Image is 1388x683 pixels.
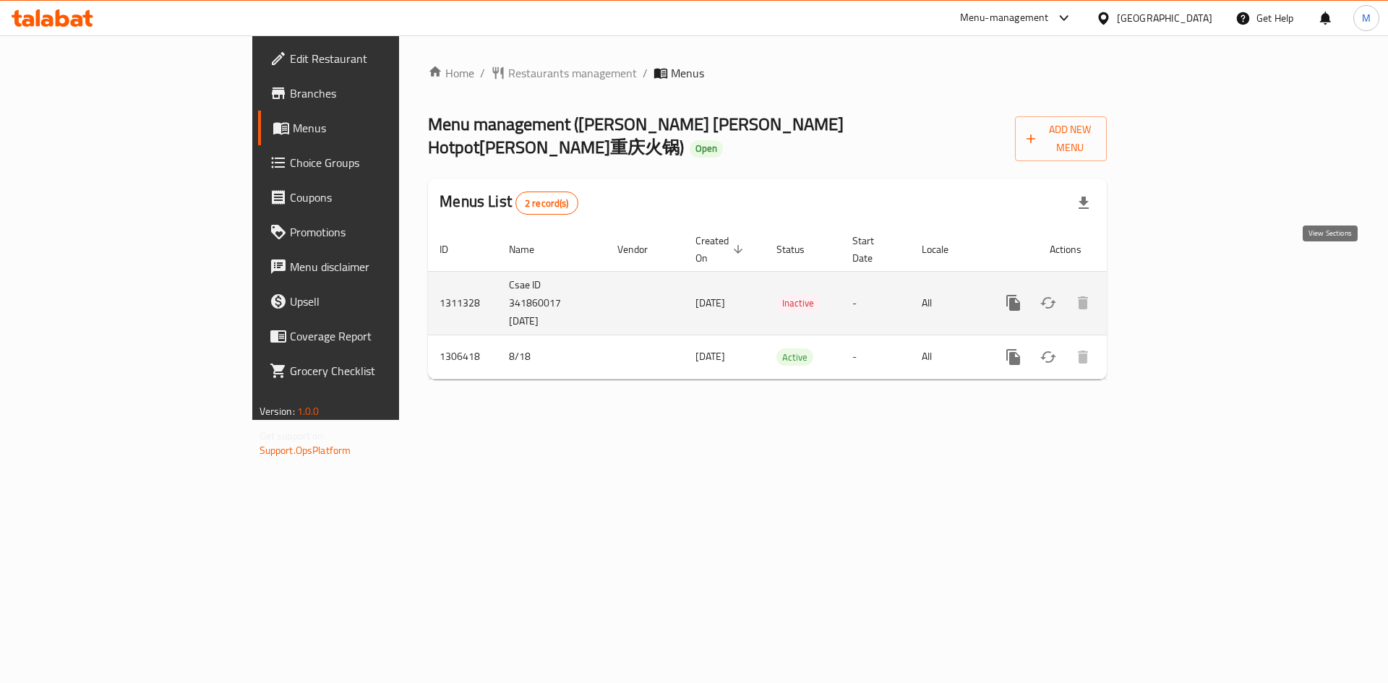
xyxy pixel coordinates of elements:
[290,293,473,310] span: Upsell
[776,241,823,258] span: Status
[690,142,723,155] span: Open
[290,189,473,206] span: Coupons
[516,197,578,210] span: 2 record(s)
[910,271,985,335] td: All
[996,340,1031,374] button: more
[290,327,473,345] span: Coverage Report
[922,241,967,258] span: Locale
[852,232,893,267] span: Start Date
[617,241,667,258] span: Vendor
[297,402,320,421] span: 1.0.0
[260,441,351,460] a: Support.OpsPlatform
[258,111,484,145] a: Menus
[1031,285,1066,320] button: Change Status
[841,335,910,379] td: -
[695,293,725,312] span: [DATE]
[996,285,1031,320] button: more
[260,402,295,421] span: Version:
[841,271,910,335] td: -
[290,258,473,275] span: Menu disclaimer
[428,108,844,163] span: Menu management ( [PERSON_NAME] [PERSON_NAME] Hotpot[PERSON_NAME]重庆火锅 )
[440,241,467,258] span: ID
[671,64,704,82] span: Menus
[290,223,473,241] span: Promotions
[776,348,813,366] div: Active
[497,271,606,335] td: Csae ID 341860017 [DATE]
[695,232,747,267] span: Created On
[290,362,473,379] span: Grocery Checklist
[258,249,484,284] a: Menu disclaimer
[508,64,637,82] span: Restaurants management
[258,180,484,215] a: Coupons
[491,64,637,82] a: Restaurants management
[1031,340,1066,374] button: Change Status
[960,9,1049,27] div: Menu-management
[1362,10,1371,26] span: M
[776,349,813,366] span: Active
[776,295,820,312] span: Inactive
[258,215,484,249] a: Promotions
[293,119,473,137] span: Menus
[1117,10,1212,26] div: [GEOGRAPHIC_DATA]
[509,241,553,258] span: Name
[1015,116,1107,161] button: Add New Menu
[260,426,326,445] span: Get support on:
[910,335,985,379] td: All
[695,347,725,366] span: [DATE]
[258,145,484,180] a: Choice Groups
[290,85,473,102] span: Branches
[440,191,578,215] h2: Menus List
[258,284,484,319] a: Upsell
[290,50,473,67] span: Edit Restaurant
[258,319,484,353] a: Coverage Report
[690,140,723,158] div: Open
[1066,285,1100,320] button: Delete menu
[428,64,1107,82] nav: breadcrumb
[1027,121,1095,157] span: Add New Menu
[428,228,1147,379] table: enhanced table
[290,154,473,171] span: Choice Groups
[1066,186,1101,220] div: Export file
[985,228,1147,272] th: Actions
[258,353,484,388] a: Grocery Checklist
[515,192,578,215] div: Total records count
[1066,340,1100,374] button: Delete menu
[258,76,484,111] a: Branches
[497,335,606,379] td: 8/18
[258,41,484,76] a: Edit Restaurant
[643,64,648,82] li: /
